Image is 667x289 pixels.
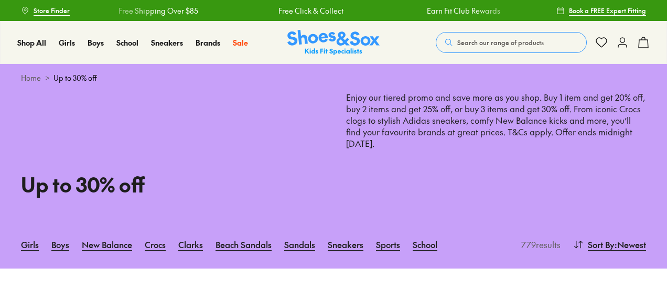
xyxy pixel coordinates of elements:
a: Free Click & Collect [278,5,343,16]
a: Sneakers [151,37,183,48]
span: : Newest [615,238,646,251]
span: Search our range of products [457,38,544,47]
a: School [413,233,437,256]
a: Book a FREE Expert Fitting [556,1,646,20]
a: Store Finder [21,1,70,20]
a: Girls [21,233,39,256]
a: Free Shipping Over $85 [119,5,198,16]
a: Sale [233,37,248,48]
a: Shoes & Sox [287,30,380,56]
a: Home [21,72,41,83]
a: Crocs [145,233,166,256]
a: Sports [376,233,400,256]
h1: Up to 30% off [21,169,321,199]
button: Search our range of products [436,32,587,53]
a: School [116,37,138,48]
a: Sneakers [328,233,363,256]
span: Up to 30% off [53,72,97,83]
a: Shop All [17,37,46,48]
p: Enjoy our tiered promo and save more as you shop. Buy 1 item and get 20% off, buy 2 items and get... [346,92,646,195]
p: 779 results [517,238,561,251]
a: Clarks [178,233,203,256]
a: Earn Fit Club Rewards [427,5,500,16]
a: Sandals [284,233,315,256]
a: Girls [59,37,75,48]
button: Sort By:Newest [573,233,646,256]
a: Brands [196,37,220,48]
span: Book a FREE Expert Fitting [569,6,646,15]
img: SNS_Logo_Responsive.svg [287,30,380,56]
span: Store Finder [34,6,70,15]
div: > [21,72,646,83]
span: Sort By [588,238,615,251]
a: New Balance [82,233,132,256]
a: Boys [51,233,69,256]
a: Beach Sandals [216,233,272,256]
a: Boys [88,37,104,48]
